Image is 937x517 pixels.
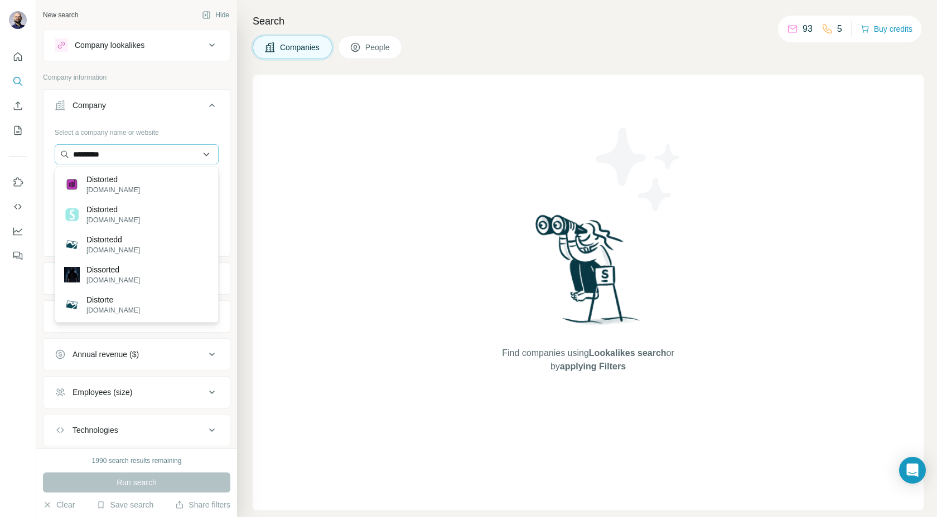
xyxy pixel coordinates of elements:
[280,42,321,53] span: Companies
[86,305,140,315] p: [DOMAIN_NAME]
[43,72,230,82] p: Company information
[861,21,912,37] button: Buy credits
[44,379,230,406] button: Employees (size)
[86,215,140,225] p: [DOMAIN_NAME]
[86,245,140,255] p: [DOMAIN_NAME]
[9,120,27,140] button: My lists
[86,264,140,275] p: Dissorted
[9,71,27,91] button: Search
[96,499,153,510] button: Save search
[64,207,80,222] img: Distorted
[92,456,182,466] div: 1990 search results remaining
[86,174,140,185] p: Distorted
[560,362,626,371] span: applying Filters
[86,185,140,195] p: [DOMAIN_NAME]
[9,11,27,29] img: Avatar
[86,234,140,245] p: Distortedd
[9,96,27,116] button: Enrich CSV
[55,123,219,138] div: Select a company name or website
[43,10,78,20] div: New search
[64,177,80,192] img: Distorted
[589,348,666,358] span: Lookalikes search
[9,172,27,192] button: Use Surfe on LinkedIn
[253,13,924,29] h4: Search
[73,387,132,398] div: Employees (size)
[9,221,27,241] button: Dashboard
[9,197,27,217] button: Use Surfe API
[588,119,689,220] img: Surfe Illustration - Stars
[86,294,140,305] p: Distorte
[837,22,842,36] p: 5
[73,349,139,360] div: Annual revenue ($)
[175,499,230,510] button: Share filters
[9,47,27,67] button: Quick start
[499,347,677,373] span: Find companies using or by
[86,275,140,285] p: [DOMAIN_NAME]
[43,499,75,510] button: Clear
[803,22,813,36] p: 93
[86,204,140,215] p: Distorted
[44,341,230,368] button: Annual revenue ($)
[64,237,80,252] img: Distortedd
[75,40,144,51] div: Company lookalikes
[64,267,80,282] img: Dissorted
[64,297,80,313] img: Distorte
[530,212,646,336] img: Surfe Illustration - Woman searching with binoculars
[9,246,27,266] button: Feedback
[44,417,230,443] button: Technologies
[899,457,926,484] div: Open Intercom Messenger
[44,303,230,330] button: HQ location
[44,32,230,58] button: Company lookalikes
[44,265,230,292] button: Industry
[44,92,230,123] button: Company
[73,425,118,436] div: Technologies
[73,100,106,111] div: Company
[194,7,237,23] button: Hide
[365,42,391,53] span: People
